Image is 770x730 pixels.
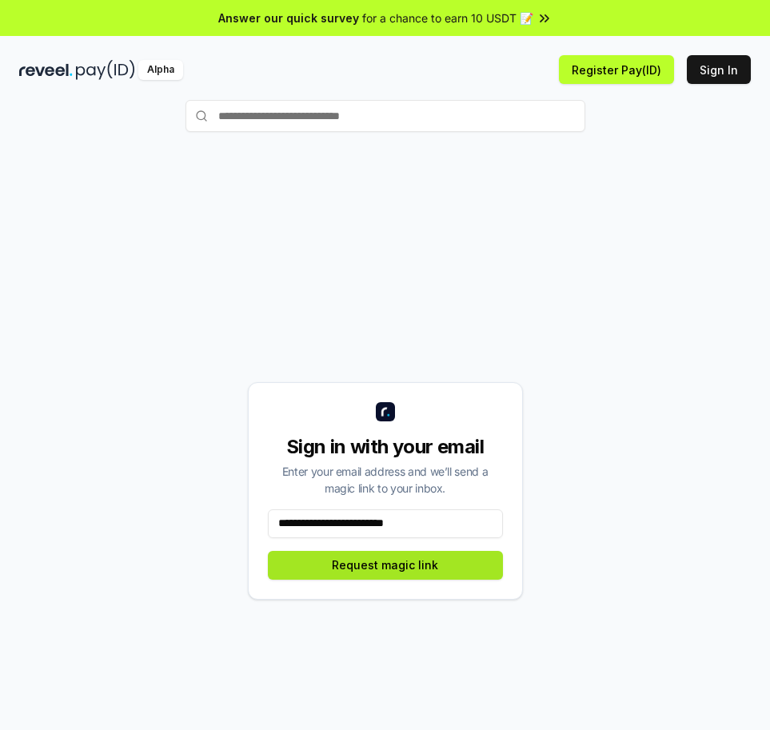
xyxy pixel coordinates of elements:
div: Alpha [138,60,183,80]
img: pay_id [76,60,135,80]
button: Sign In [687,55,751,84]
div: Sign in with your email [268,434,503,460]
img: logo_small [376,402,395,421]
div: Enter your email address and we’ll send a magic link to your inbox. [268,463,503,497]
img: reveel_dark [19,60,73,80]
span: for a chance to earn 10 USDT 📝 [362,10,533,26]
button: Request magic link [268,551,503,580]
span: Answer our quick survey [218,10,359,26]
button: Register Pay(ID) [559,55,674,84]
